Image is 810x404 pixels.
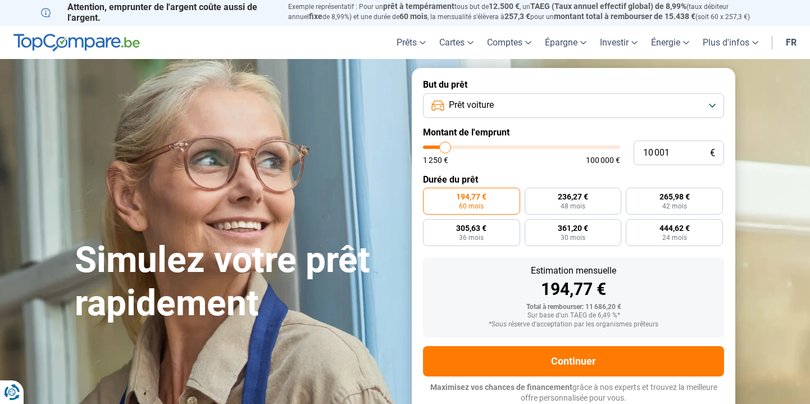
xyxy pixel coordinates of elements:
button: Prêt voiture [423,93,724,118]
div: *Sous réserve d'acceptation par les organismes prêteurs [432,321,715,329]
span: 257,3 € [504,12,530,21]
span: 30 mois [561,234,585,241]
a: Énergie [644,26,696,59]
label: Durée du prêt [423,174,724,185]
div: Sur base d'un TAEG de 6,49 %* [432,312,715,320]
a: Comptes [480,26,538,59]
img: TopCompare [13,34,140,52]
span: 1 250 € [423,156,448,164]
div: 194,77 € [432,281,715,298]
span: 236,27 € [558,193,588,201]
span: 48 mois [561,203,585,210]
span: 265,98 € [659,193,690,201]
label: Montant de l'emprunt [423,127,724,138]
span: TAEG (Taux annuel effectif global) de 8,99% [530,2,686,11]
p: grâce à nos experts et trouvez la meilleure offre personnalisée pour vous. [423,382,724,404]
label: But du prêt [423,79,724,90]
span: fixe [309,12,322,21]
span: prêt à tempérament [383,2,454,11]
div: Estimation mensuelle [432,266,715,275]
span: Prêt voiture [449,99,494,111]
a: fr [779,26,803,59]
a: Cartes [433,26,480,59]
p: Exemple représentatif : Pour un tous but de , un (taux débiteur annuel de 8,99%) et une durée de ... [288,2,769,22]
span: 194,77 € [456,193,486,201]
span: 361,20 € [558,224,588,232]
span: 24 mois [662,234,687,241]
span: Maximisez vos chances de financement [430,383,572,392]
span: 60 mois [399,12,427,21]
div: Total à rembourser: 11 686,20 € [432,303,715,311]
button: Continuer [423,346,724,376]
h1: Simulez votre prêt rapidement [75,239,398,325]
span: € [710,148,715,158]
a: Prêts [390,26,433,59]
span: 36 mois [459,234,484,241]
span: 305,63 € [456,224,486,232]
a: Investir [593,26,644,59]
a: Plus d'infos [696,26,765,59]
span: montant total à rembourser de 15.438 € [554,12,695,21]
span: 444,62 € [659,224,690,232]
span: 60 mois [459,203,484,210]
a: Épargne [538,26,593,59]
p: Attention, emprunter de l'argent coûte aussi de l'argent. [41,2,275,23]
span: 12.500 € [489,2,520,11]
span: 100 000 € [586,156,620,164]
span: 42 mois [662,203,687,210]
